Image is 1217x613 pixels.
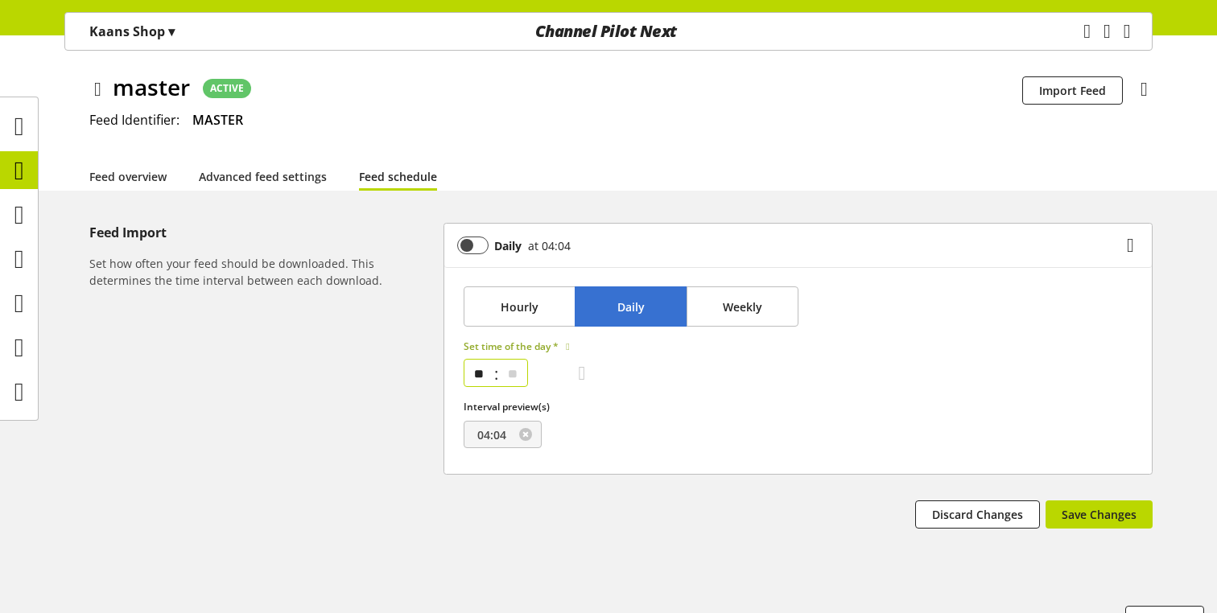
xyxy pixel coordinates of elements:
[522,237,571,254] div: at 04:04
[113,70,190,104] span: master
[477,426,506,443] span: 04:04
[575,286,687,327] button: Daily
[192,111,243,129] span: MASTER
[494,237,522,254] b: Daily
[199,168,327,185] a: Advanced feed settings
[687,286,798,327] button: Weekly
[64,12,1153,51] nav: main navigation
[932,506,1023,523] span: Discard Changes
[89,255,437,289] h6: Set how often your feed should be downloaded. This determines the time interval between each down...
[210,81,244,96] span: ACTIVE
[89,168,167,185] a: Feed overview
[501,298,538,315] span: Hourly
[1039,82,1106,99] span: Import Feed
[89,22,175,41] p: Kaans Shop
[1062,506,1137,523] span: Save Changes
[168,23,175,40] span: ▾
[464,286,575,327] button: Hourly
[359,168,437,185] a: Feed schedule
[89,111,179,129] span: Feed Identifier:
[1022,76,1123,105] button: Import Feed
[617,298,645,315] span: Daily
[1046,500,1153,529] button: Save Changes
[464,339,559,353] span: Set time of the day *
[723,298,762,315] span: Weekly
[494,360,498,388] span: :
[915,500,1040,529] button: Discard Changes
[464,400,590,414] label: Interval preview(s)
[89,223,437,242] h5: Feed Import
